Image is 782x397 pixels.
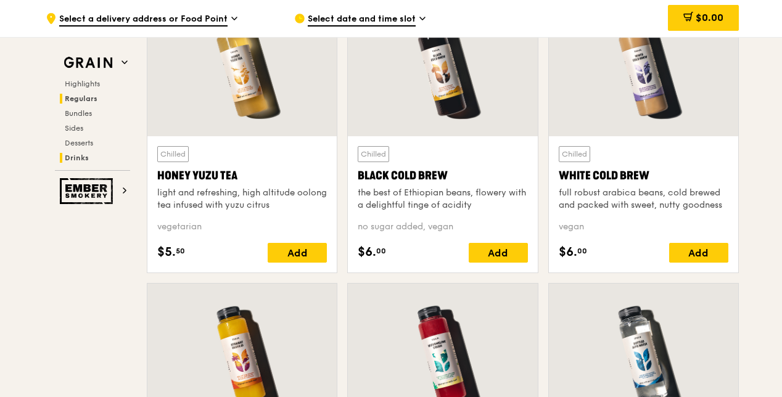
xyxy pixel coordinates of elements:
div: Honey Yuzu Tea [157,167,327,184]
span: $6. [559,243,577,261]
span: 00 [376,246,386,256]
div: Add [268,243,327,263]
div: Add [669,243,728,263]
img: Ember Smokery web logo [60,178,117,204]
div: Chilled [157,146,189,162]
div: White Cold Brew [559,167,728,184]
div: no sugar added, vegan [358,221,527,233]
span: Select a delivery address or Food Point [59,13,228,27]
div: light and refreshing, high altitude oolong tea infused with yuzu citrus [157,187,327,211]
span: Bundles [65,109,92,118]
span: Select date and time slot [308,13,416,27]
span: Regulars [65,94,97,103]
span: $0.00 [696,12,723,23]
div: Black Cold Brew [358,167,527,184]
div: full robust arabica beans, cold brewed and packed with sweet, nutty goodness [559,187,728,211]
div: the best of Ethiopian beans, flowery with a delightful tinge of acidity [358,187,527,211]
div: Add [469,243,528,263]
span: Highlights [65,80,100,88]
div: vegan [559,221,728,233]
img: Grain web logo [60,52,117,74]
span: $6. [358,243,376,261]
span: 00 [577,246,587,256]
div: vegetarian [157,221,327,233]
span: Drinks [65,153,89,162]
span: 50 [176,246,185,256]
span: Sides [65,124,83,133]
div: Chilled [358,146,389,162]
span: $5. [157,243,176,261]
span: Desserts [65,139,93,147]
div: Chilled [559,146,590,162]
